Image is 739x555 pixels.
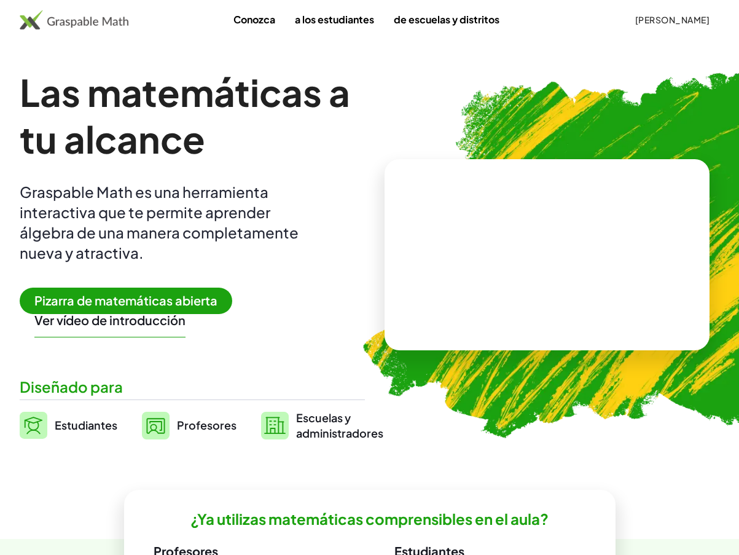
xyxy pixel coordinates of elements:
[625,9,719,31] button: [PERSON_NAME]
[455,209,639,301] video: ¿Qué es esto? Es notación matemática dinámica. Esta notación desempeña un papel fundamental en có...
[20,183,299,262] font: Graspable Math es una herramienta interactiva que te permite aprender álgebra de una manera compl...
[34,293,217,308] font: Pizarra de matemáticas abierta
[296,426,383,440] font: administradores
[224,8,285,31] a: Conozca
[261,412,289,439] img: svg%3e
[285,8,384,31] a: a los estudiantes
[261,410,383,441] a: Escuelas yadministradores
[142,412,170,439] img: svg%3e
[55,418,117,432] font: Estudiantes
[142,410,237,441] a: Profesores
[20,295,242,308] a: Pizarra de matemáticas abierta
[233,13,275,26] font: Conozca
[20,377,123,396] font: Diseñado para
[190,510,549,528] font: ¿Ya utilizas matemáticas comprensibles en el aula?
[296,411,351,425] font: Escuelas y
[295,13,374,26] font: a los estudiantes
[635,14,710,25] font: [PERSON_NAME]
[20,410,117,441] a: Estudiantes
[34,312,186,328] button: Ver vídeo de introducción
[394,13,499,26] font: de escuelas y distritos
[177,418,237,432] font: Profesores
[20,69,350,162] font: Las matemáticas a tu alcance
[384,8,509,31] a: de escuelas y distritos
[20,412,47,439] img: svg%3e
